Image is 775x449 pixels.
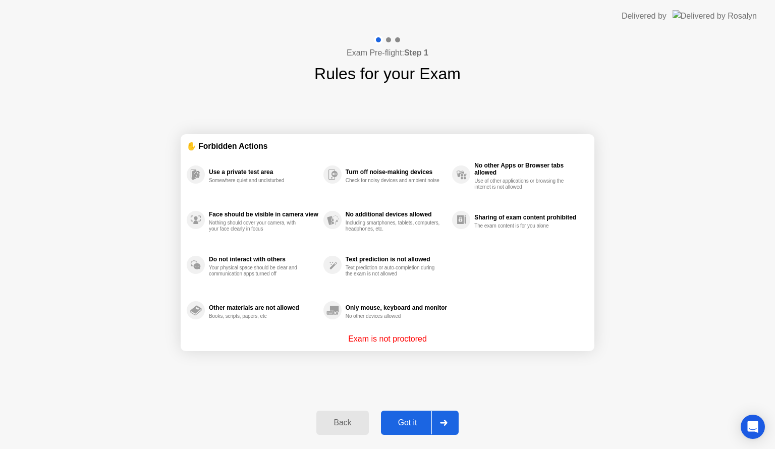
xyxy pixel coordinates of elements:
div: Text prediction is not allowed [346,256,447,263]
div: ✋ Forbidden Actions [187,140,588,152]
div: No other devices allowed [346,313,441,319]
div: Including smartphones, tablets, computers, headphones, etc. [346,220,441,232]
div: Use of other applications or browsing the internet is not allowed [474,178,570,190]
div: Only mouse, keyboard and monitor [346,304,447,311]
div: Delivered by [622,10,667,22]
div: Use a private test area [209,169,318,176]
button: Back [316,411,368,435]
div: The exam content is for you alone [474,223,570,229]
div: Face should be visible in camera view [209,211,318,218]
div: Your physical space should be clear and communication apps turned off [209,265,304,277]
div: Do not interact with others [209,256,318,263]
h4: Exam Pre-flight: [347,47,428,59]
div: Nothing should cover your camera, with your face clearly in focus [209,220,304,232]
div: Sharing of exam content prohibited [474,214,583,221]
div: No additional devices allowed [346,211,447,218]
p: Exam is not proctored [348,333,427,345]
div: Turn off noise-making devices [346,169,447,176]
div: Text prediction or auto-completion during the exam is not allowed [346,265,441,277]
div: Check for noisy devices and ambient noise [346,178,441,184]
h1: Rules for your Exam [314,62,461,86]
div: Somewhere quiet and undisturbed [209,178,304,184]
div: Books, scripts, papers, etc [209,313,304,319]
div: Open Intercom Messenger [741,415,765,439]
div: Other materials are not allowed [209,304,318,311]
div: Got it [384,418,431,427]
img: Delivered by Rosalyn [673,10,757,22]
div: Back [319,418,365,427]
button: Got it [381,411,459,435]
b: Step 1 [404,48,428,57]
div: No other Apps or Browser tabs allowed [474,162,583,176]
